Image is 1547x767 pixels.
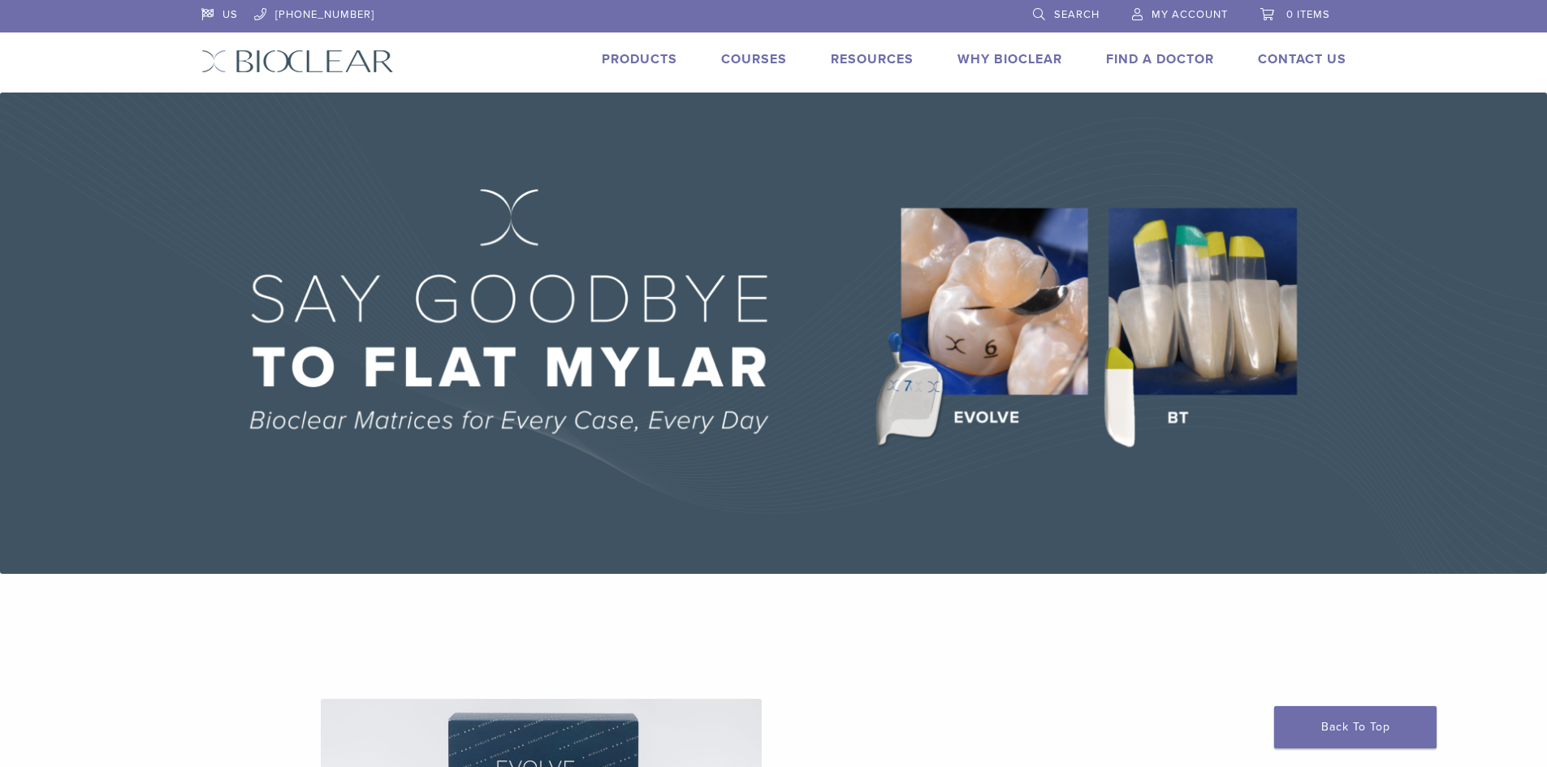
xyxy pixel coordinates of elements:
[1054,8,1100,21] span: Search
[201,50,394,73] img: Bioclear
[602,51,677,67] a: Products
[1152,8,1228,21] span: My Account
[1258,51,1346,67] a: Contact Us
[1286,8,1330,21] span: 0 items
[721,51,787,67] a: Courses
[1274,706,1437,748] a: Back To Top
[957,51,1062,67] a: Why Bioclear
[1106,51,1214,67] a: Find A Doctor
[831,51,914,67] a: Resources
